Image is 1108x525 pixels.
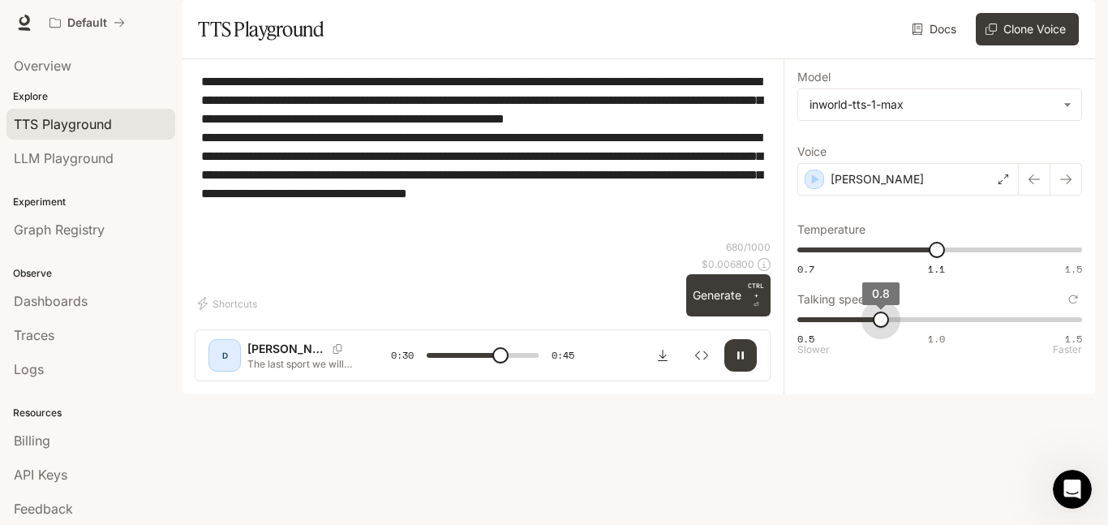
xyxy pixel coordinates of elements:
[908,13,963,45] a: Docs
[685,339,718,372] button: Inspect
[797,224,865,235] p: Temperature
[195,290,264,316] button: Shortcuts
[976,13,1079,45] button: Clone Voice
[797,262,814,276] span: 0.7
[872,286,890,300] span: 0.8
[1065,262,1082,276] span: 1.5
[42,6,132,39] button: All workspaces
[797,345,830,355] p: Slower
[797,332,814,346] span: 0.5
[212,342,238,368] div: D
[928,332,945,346] span: 1.0
[798,89,1081,120] div: inworld-tts-1-max
[391,347,414,364] span: 0:30
[928,262,945,276] span: 1.1
[797,71,831,83] p: Model
[1053,345,1082,355] p: Faster
[198,13,324,45] h1: TTS Playground
[1053,470,1092,509] iframe: Intercom live chat
[686,274,771,316] button: GenerateCTRL +⏎
[748,281,764,310] p: ⏎
[247,341,326,357] p: [PERSON_NAME]
[1065,332,1082,346] span: 1.5
[831,171,924,187] p: [PERSON_NAME]
[797,294,872,305] p: Talking speed
[748,281,764,300] p: CTRL +
[67,16,107,30] p: Default
[1064,290,1082,308] button: Reset to default
[552,347,574,364] span: 0:45
[810,97,1055,113] div: inworld-tts-1-max
[326,344,349,354] button: Copy Voice ID
[247,357,352,371] p: The last sport we will be talking about is baseball. [PERSON_NAME] Doubleplay invented baseball i...
[797,146,827,157] p: Voice
[646,339,679,372] button: Download audio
